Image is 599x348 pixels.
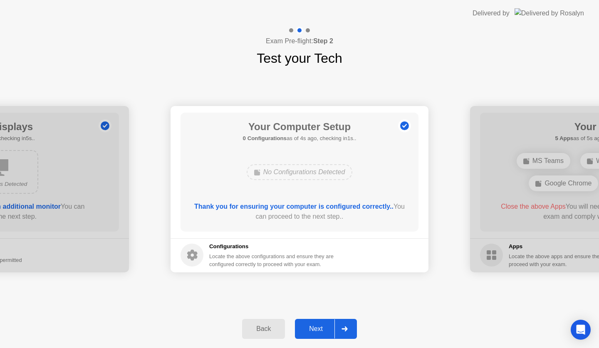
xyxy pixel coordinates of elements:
button: Next [295,319,357,339]
b: Thank you for ensuring your computer is configured correctly.. [194,203,394,210]
h5: as of 4s ago, checking in1s.. [243,134,356,143]
div: Open Intercom Messenger [571,320,591,340]
h1: Your Computer Setup [243,119,356,134]
button: Back [242,319,285,339]
b: 0 Configurations [243,135,287,141]
h4: Exam Pre-flight: [266,36,333,46]
div: Back [245,325,282,333]
b: Step 2 [313,37,333,44]
h5: Configurations [209,242,335,251]
div: Delivered by [473,8,510,18]
div: Locate the above configurations and ensure they are configured correctly to proceed with your exam. [209,252,335,268]
h1: Test your Tech [257,48,342,68]
div: Next [297,325,334,333]
div: You can proceed to the next step.. [193,202,407,222]
img: Delivered by Rosalyn [515,8,584,18]
div: No Configurations Detected [247,164,353,180]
